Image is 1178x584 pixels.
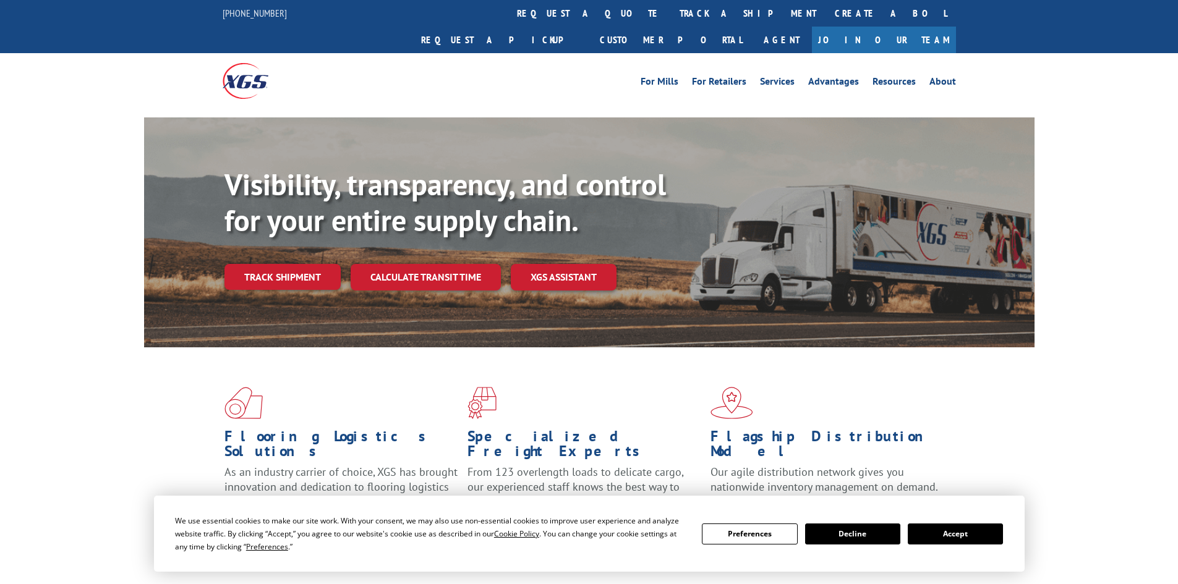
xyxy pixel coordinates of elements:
span: As an industry carrier of choice, XGS has brought innovation and dedication to flooring logistics... [224,465,458,509]
button: Preferences [702,523,797,544]
a: Track shipment [224,264,341,290]
button: Decline [805,523,900,544]
h1: Specialized Freight Experts [467,429,701,465]
a: Request a pickup [412,27,591,53]
img: xgs-icon-total-supply-chain-intelligence-red [224,387,263,419]
a: Join Our Team [812,27,956,53]
b: Visibility, transparency, and control for your entire supply chain. [224,165,666,239]
span: Cookie Policy [494,528,539,539]
a: Resources [873,77,916,90]
h1: Flagship Distribution Model [711,429,944,465]
div: We use essential cookies to make our site work. With your consent, we may also use non-essential ... [175,514,687,553]
a: Advantages [808,77,859,90]
a: XGS ASSISTANT [511,264,617,290]
a: Services [760,77,795,90]
a: [PHONE_NUMBER] [223,7,287,19]
a: Agent [751,27,812,53]
a: For Retailers [692,77,746,90]
a: Customer Portal [591,27,751,53]
p: From 123 overlength loads to delicate cargo, our experienced staff knows the best way to move you... [467,465,701,520]
span: Our agile distribution network gives you nationwide inventory management on demand. [711,465,938,494]
button: Accept [908,523,1003,544]
div: Cookie Consent Prompt [154,496,1025,572]
a: About [929,77,956,90]
span: Preferences [246,541,288,552]
img: xgs-icon-focused-on-flooring-red [467,387,497,419]
a: For Mills [641,77,678,90]
h1: Flooring Logistics Solutions [224,429,458,465]
a: Calculate transit time [351,264,501,290]
img: xgs-icon-flagship-distribution-model-red [711,387,753,419]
